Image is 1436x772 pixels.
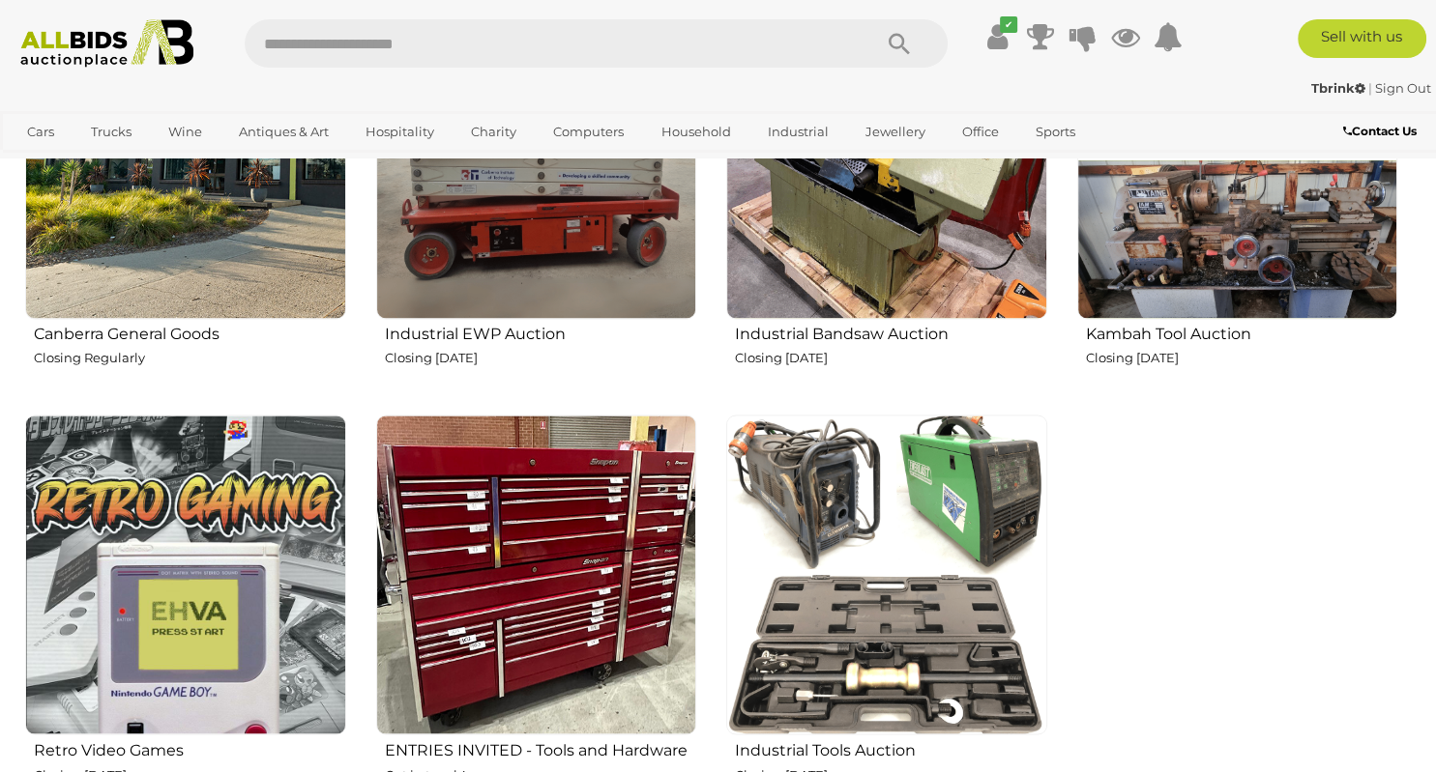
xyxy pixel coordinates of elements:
p: Closing [DATE] [735,347,1047,369]
img: ENTRIES INVITED - Tools and Hardware [376,415,697,735]
a: Charity [458,116,529,148]
h2: Industrial Tools Auction [735,736,1047,758]
a: [GEOGRAPHIC_DATA] [15,149,177,181]
img: Industrial Tools Auction [726,415,1047,735]
a: Computers [541,116,636,148]
h2: Retro Video Games [34,736,346,758]
img: Retro Video Games [25,415,346,735]
a: Office [950,116,1011,148]
a: Industrial [755,116,841,148]
h2: Industrial Bandsaw Auction [735,321,1047,343]
a: Trucks [78,116,144,148]
a: ✔ [983,19,1012,54]
h2: Canberra General Goods [34,321,346,343]
a: Cars [15,116,67,148]
p: Closing [DATE] [385,347,697,369]
a: Contact Us [1343,121,1421,142]
button: Search [851,19,948,68]
a: Sports [1023,116,1088,148]
p: Closing Regularly [34,347,346,369]
span: | [1368,80,1372,96]
h2: Industrial EWP Auction [385,321,697,343]
a: Household [648,116,743,148]
strong: Tbrink [1311,80,1365,96]
a: Tbrink [1311,80,1368,96]
p: Closing [DATE] [1086,347,1398,369]
a: Sign Out [1375,80,1431,96]
b: Contact Us [1343,124,1417,138]
a: Hospitality [353,116,447,148]
a: Sell with us [1298,19,1427,58]
h2: Kambah Tool Auction [1086,321,1398,343]
a: Wine [156,116,215,148]
i: ✔ [1000,16,1017,33]
a: Jewellery [853,116,938,148]
img: Allbids.com.au [11,19,204,68]
a: Antiques & Art [226,116,341,148]
h2: ENTRIES INVITED - Tools and Hardware [385,736,697,758]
